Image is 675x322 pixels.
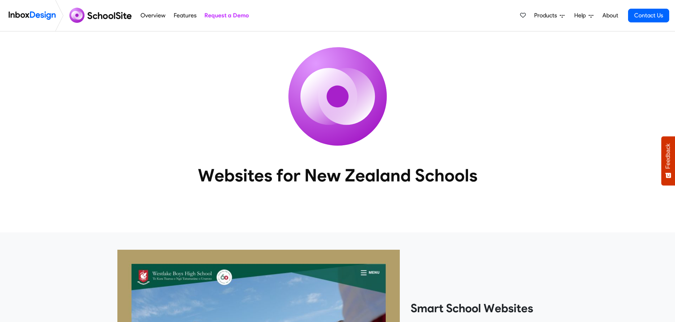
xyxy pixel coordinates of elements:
a: Features [172,8,198,23]
a: Request a Demo [202,8,251,23]
a: Overview [139,8,168,23]
a: About [600,8,620,23]
heading: Smart School Websites [411,301,558,315]
span: Feedback [665,143,671,169]
heading: Websites for New Zealand Schools [166,164,509,186]
a: Contact Us [628,9,669,22]
img: schoolsite logo [66,7,137,24]
span: Products [534,11,560,20]
img: icon_schoolsite.svg [273,31,403,162]
a: Products [531,8,567,23]
span: Help [574,11,589,20]
button: Feedback - Show survey [661,136,675,185]
a: Help [571,8,596,23]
